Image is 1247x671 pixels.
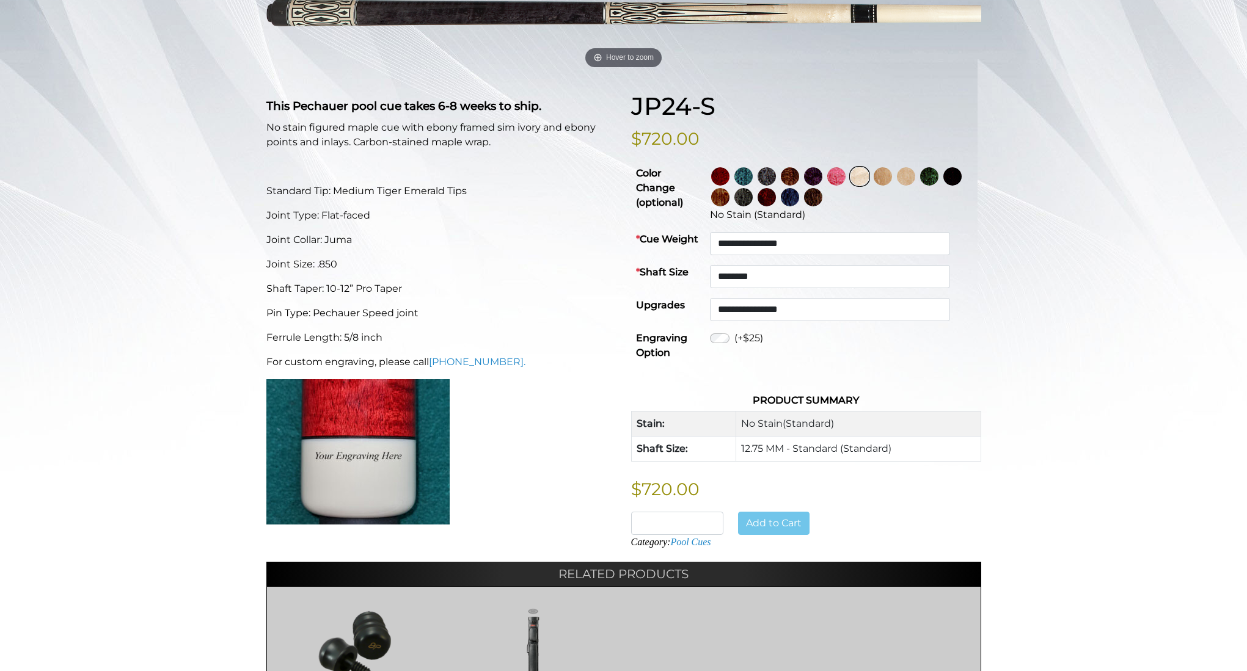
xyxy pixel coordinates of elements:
[266,120,616,150] p: No stain figured maple cue with ebony framed sim ivory and ebony points and inlays. Carbon-staine...
[670,537,711,547] a: Pool Cues
[758,167,776,186] img: Smoke
[734,331,763,346] label: (+$25)
[266,281,616,296] p: Shaft Taper: 10-12” Pro Taper
[781,188,799,206] img: Blue
[266,562,981,586] h2: Related products
[636,266,689,278] strong: Shaft Size
[631,92,981,121] h1: JP24-S
[783,418,834,429] span: (Standard)
[266,99,541,113] strong: This Pechauer pool cue takes 6-8 weeks to ship.
[636,167,683,208] strong: Color Change (optional)
[429,356,525,368] a: [PHONE_NUMBER].
[827,167,846,186] img: Pink
[734,188,753,206] img: Carbon
[266,306,616,321] p: Pin Type: Pechauer Speed joint
[804,188,822,206] img: Black Palm
[266,330,616,345] p: Ferrule Length: 5/8 inch
[920,167,938,186] img: Green
[636,233,698,245] strong: Cue Weight
[711,188,730,206] img: Chestnut
[636,299,685,311] strong: Upgrades
[736,412,981,437] td: No Stain
[710,208,976,222] div: No Stain (Standard)
[631,537,711,547] span: Category:
[266,233,616,247] p: Joint Collar: Juma
[637,418,665,429] strong: Stain:
[850,167,869,186] img: No Stain
[266,257,616,272] p: Joint Size: .850
[897,167,915,186] img: Light Natural
[753,394,859,406] strong: Product Summary
[736,437,981,462] td: 12.75 MM - Standard (Standard)
[711,167,730,186] img: Wine
[631,479,700,499] bdi: $720.00
[631,128,700,149] bdi: $720.00
[637,443,688,454] strong: Shaft Size:
[266,355,616,369] p: For custom engraving, please call
[781,167,799,186] img: Rose
[804,167,822,186] img: Purple
[636,332,687,358] strong: Engraving Option
[943,167,962,186] img: Ebony
[734,167,753,186] img: Turquoise
[874,167,892,186] img: Natural
[758,188,776,206] img: Burgundy
[266,208,616,223] p: Joint Type: Flat-faced
[266,184,616,198] p: Standard Tip: Medium Tiger Emerald Tips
